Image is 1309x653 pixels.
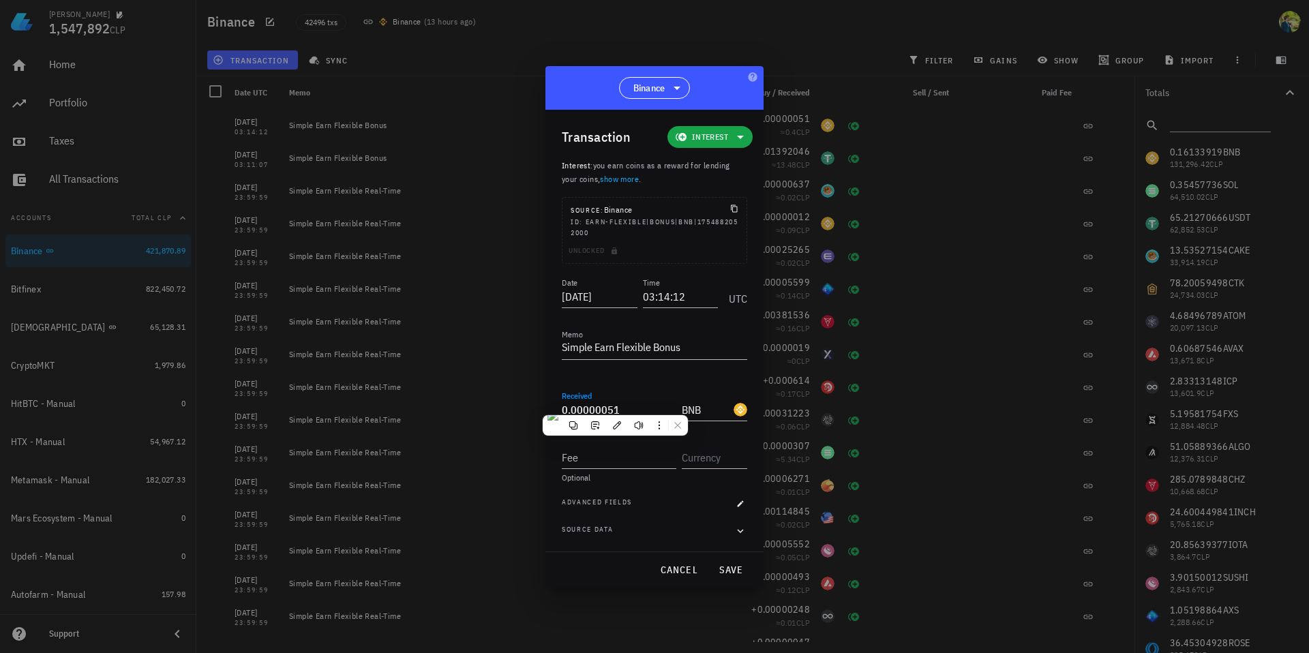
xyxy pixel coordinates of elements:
[654,558,704,582] button: cancel
[682,446,744,468] input: Currency
[562,329,583,339] label: Memo
[562,524,613,538] span: Source data
[562,160,590,170] span: Interest
[571,206,604,215] span: Source:
[734,403,747,416] div: BNB-icon
[682,399,731,421] input: Currency
[709,558,753,582] button: save
[659,564,698,576] span: cancel
[633,81,665,95] span: Binance
[562,126,631,148] div: Transaction
[562,474,747,482] div: Optional
[562,497,632,511] span: Advanced fields
[723,277,747,312] div: UTC
[562,159,747,186] p: :
[692,130,728,144] span: Interest
[562,160,730,184] span: you earn coins as a reward for lending your coins, .
[600,174,639,184] a: show more
[562,391,592,401] label: Received
[571,217,738,239] div: ID: earn-flexible|bonus|bnb|1754882052000
[643,277,660,288] label: Time
[571,203,632,217] div: Binance
[562,277,577,288] label: Date
[714,564,747,576] span: save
